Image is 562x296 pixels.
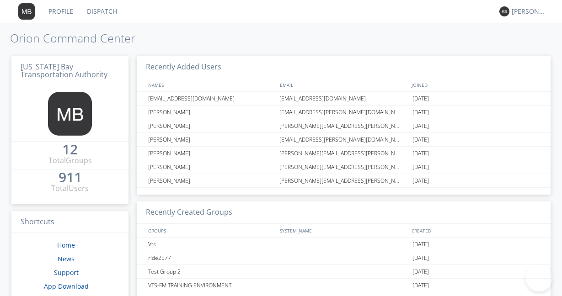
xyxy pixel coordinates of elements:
a: [PERSON_NAME][PERSON_NAME][EMAIL_ADDRESS][PERSON_NAME][DOMAIN_NAME][DATE] [137,119,551,133]
a: ride2577[DATE] [137,251,551,265]
a: [PERSON_NAME][PERSON_NAME][EMAIL_ADDRESS][PERSON_NAME][DOMAIN_NAME][DATE] [137,147,551,160]
a: App Download [44,282,89,291]
div: NAMES [146,78,275,91]
img: 373638.png [48,92,92,136]
a: VTS-FM TRAINING ENVIRONMENT[DATE] [137,279,551,292]
div: Test Group 2 [146,265,277,278]
a: [PERSON_NAME][EMAIL_ADDRESS][PERSON_NAME][DOMAIN_NAME][DATE] [137,106,551,119]
span: [DATE] [412,133,429,147]
div: CREATED [409,224,542,237]
span: [DATE] [412,147,429,160]
a: Vts[DATE] [137,238,551,251]
div: [PERSON_NAME][EMAIL_ADDRESS][PERSON_NAME][DOMAIN_NAME] [277,119,410,132]
div: ride2577 [146,251,277,264]
a: Test Group 2[DATE] [137,265,551,279]
div: 911 [59,173,82,182]
div: GROUPS [146,224,275,237]
div: [PERSON_NAME] [146,106,277,119]
div: SYSTEM_NAME [278,224,409,237]
span: [US_STATE] Bay Transportation Authority [21,62,107,80]
div: JOINED [409,78,542,91]
img: 373638.png [18,3,35,20]
span: [DATE] [412,251,429,265]
div: EMAIL [278,78,409,91]
h3: Recently Added Users [137,56,551,79]
div: [PERSON_NAME][EMAIL_ADDRESS][PERSON_NAME][DOMAIN_NAME] [277,160,410,174]
span: [DATE] [412,119,429,133]
a: [EMAIL_ADDRESS][DOMAIN_NAME][EMAIL_ADDRESS][DOMAIN_NAME][DATE] [137,92,551,106]
div: [PERSON_NAME] [146,174,277,187]
div: [PERSON_NAME] [146,147,277,160]
div: Total Groups [48,155,92,166]
span: [DATE] [412,174,429,188]
span: [DATE] [412,279,429,292]
iframe: Toggle Customer Support [525,264,553,291]
div: VTS-FM TRAINING ENVIRONMENT [146,279,277,292]
h3: Shortcuts [11,211,128,233]
div: [PERSON_NAME] [146,119,277,132]
span: [DATE] [412,160,429,174]
a: Home [57,241,75,249]
div: 12 [62,145,78,154]
span: [DATE] [412,106,429,119]
a: 911 [59,173,82,183]
div: [EMAIL_ADDRESS][PERSON_NAME][DOMAIN_NAME] [277,106,410,119]
a: [PERSON_NAME][EMAIL_ADDRESS][PERSON_NAME][DOMAIN_NAME][DATE] [137,133,551,147]
a: Support [54,268,79,277]
span: [DATE] [412,92,429,106]
a: 12 [62,145,78,155]
a: [PERSON_NAME][PERSON_NAME][EMAIL_ADDRESS][PERSON_NAME][DOMAIN_NAME][DATE] [137,160,551,174]
a: News [58,254,75,263]
div: [EMAIL_ADDRESS][PERSON_NAME][DOMAIN_NAME] [277,133,410,146]
a: [PERSON_NAME][PERSON_NAME][EMAIL_ADDRESS][PERSON_NAME][DOMAIN_NAME][DATE] [137,174,551,188]
span: [DATE] [412,265,429,279]
div: [PERSON_NAME][EMAIL_ADDRESS][PERSON_NAME][DOMAIN_NAME] [277,174,410,187]
span: [DATE] [412,238,429,251]
div: [EMAIL_ADDRESS][DOMAIN_NAME] [146,92,277,105]
div: [PERSON_NAME] [146,133,277,146]
div: Vts [146,238,277,251]
div: [EMAIL_ADDRESS][DOMAIN_NAME] [277,92,410,105]
h3: Recently Created Groups [137,201,551,224]
div: Total Users [51,183,89,194]
img: 373638.png [499,6,509,16]
div: [PERSON_NAME] [146,160,277,174]
div: [PERSON_NAME][EMAIL_ADDRESS][PERSON_NAME][DOMAIN_NAME] [277,147,410,160]
div: [PERSON_NAME] [512,7,546,16]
